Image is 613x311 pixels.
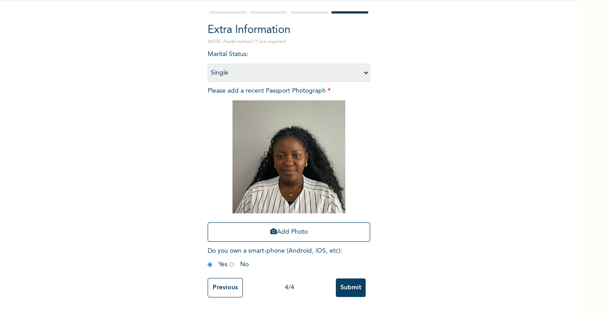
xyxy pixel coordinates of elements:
[232,100,345,213] img: Crop
[208,38,370,45] p: NOTE: Fields marked (*) are required
[208,248,342,268] span: Do you own a smart-phone (Android, iOS, etc) : Yes No
[208,278,243,297] input: Previous
[208,222,370,242] button: Add Photo
[208,22,370,38] h2: Extra Information
[336,278,366,297] input: Submit
[208,88,370,246] span: Please add a recent Passport Photograph
[243,283,336,292] div: 4 / 4
[208,51,370,76] span: Marital Status :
